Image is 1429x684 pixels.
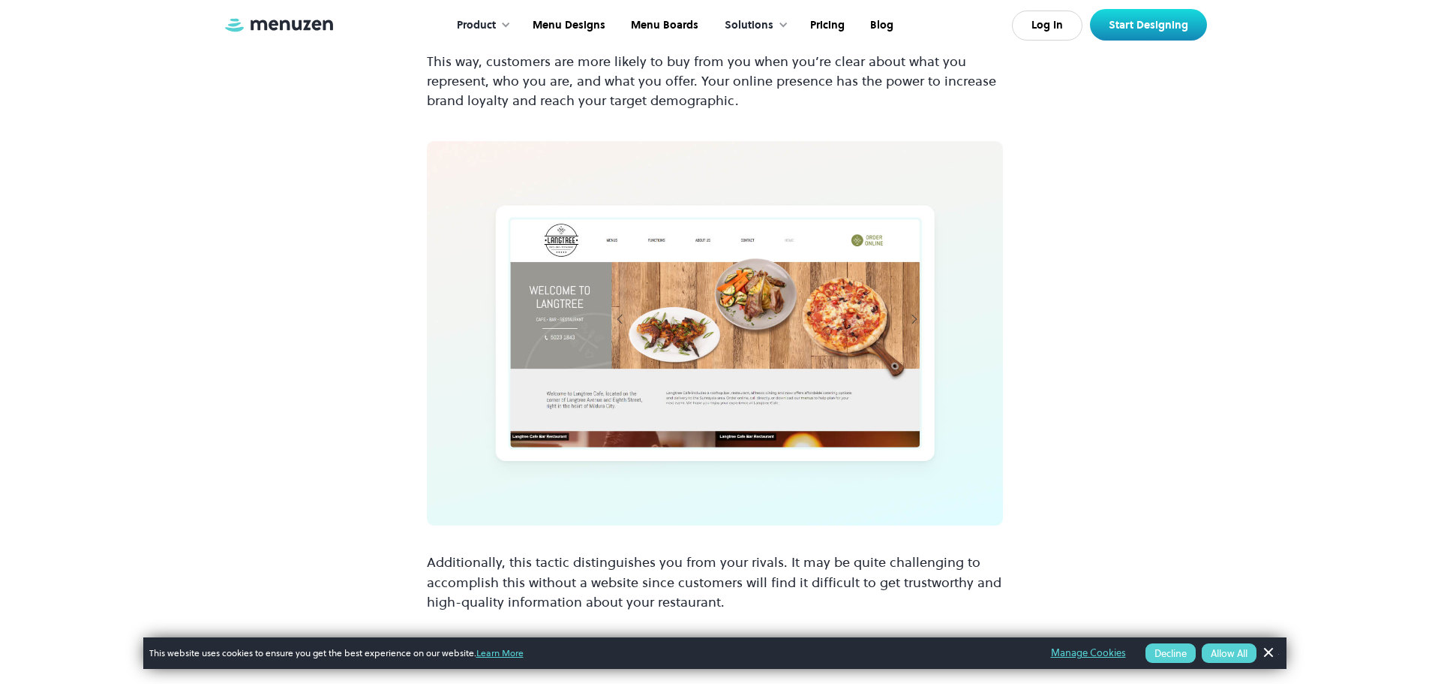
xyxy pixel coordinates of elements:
[856,2,905,49] a: Blog
[1256,642,1279,664] a: Dismiss Banner
[1012,11,1082,41] a: Log In
[427,533,1003,611] p: Additionally, this tactic distinguishes you from your rivals. It may be quite challenging to acco...
[710,2,796,49] div: Solutions
[457,17,496,34] div: Product
[149,646,1030,660] span: This website uses cookies to ensure you get the best experience on our website.
[1090,9,1207,41] a: Start Designing
[1145,643,1196,663] button: Decline
[617,2,710,49] a: Menu Boards
[796,2,856,49] a: Pricing
[1202,643,1256,663] button: Allow All
[1051,645,1126,661] a: Manage Cookies
[725,17,773,34] div: Solutions
[427,52,1003,130] p: This way, customers are more likely to buy from you when you’re clear about what you represent, w...
[518,2,617,49] a: Menu Designs
[476,646,524,659] a: Learn More
[442,2,518,49] div: Product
